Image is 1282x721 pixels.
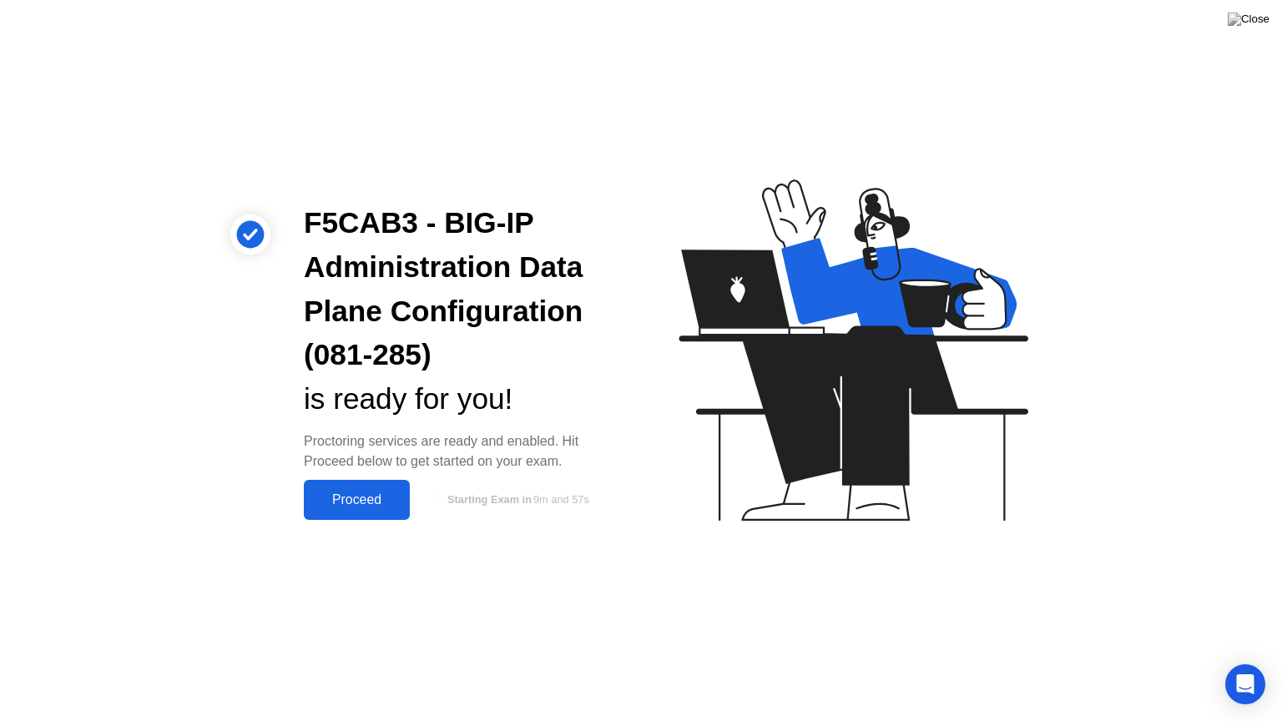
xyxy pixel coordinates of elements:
div: Proceed [309,492,405,507]
img: Close [1228,13,1269,26]
div: F5CAB3 - BIG-IP Administration Data Plane Configuration (081-285) [304,201,614,377]
div: Open Intercom Messenger [1225,664,1265,704]
button: Proceed [304,480,410,520]
span: 9m and 57s [533,493,589,506]
div: is ready for you! [304,377,614,421]
div: Proctoring services are ready and enabled. Hit Proceed below to get started on your exam. [304,431,614,471]
button: Starting Exam in9m and 57s [418,484,614,516]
